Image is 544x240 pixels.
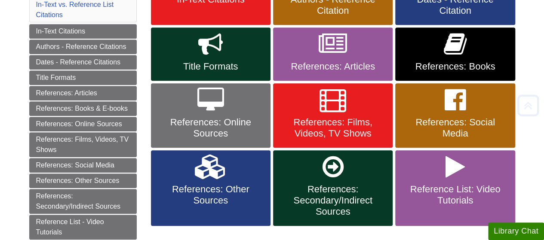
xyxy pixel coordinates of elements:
a: Dates - Reference Citations [29,55,137,70]
a: Reference List: Video Tutorials [395,150,515,226]
button: Library Chat [488,222,544,240]
span: References: Online Sources [157,117,264,139]
a: References: Social Media [29,158,137,173]
a: Title Formats [29,70,137,85]
a: Back to Top [514,100,542,111]
span: References: Secondary/Indirect Sources [280,184,386,217]
span: Title Formats [157,61,264,72]
a: References: Articles [29,86,137,100]
a: References: Social Media [395,83,515,148]
a: References: Articles [273,27,393,81]
a: References: Films, Videos, TV Shows [29,132,137,157]
a: References: Books & E-books [29,101,137,116]
a: In-Text vs. Reference List Citations [36,1,114,18]
a: In-Text Citations [29,24,137,39]
a: Reference List - Video Tutorials [29,215,137,240]
span: References: Articles [280,61,386,72]
span: References: Social Media [402,117,508,139]
a: References: Other Sources [151,150,270,226]
a: References: Online Sources [29,117,137,131]
a: Authors - Reference Citations [29,39,137,54]
a: References: Online Sources [151,83,270,148]
span: References: Books [402,61,508,72]
a: References: Films, Videos, TV Shows [273,83,393,148]
span: References: Films, Videos, TV Shows [280,117,386,139]
span: Reference List: Video Tutorials [402,184,508,206]
span: References: Other Sources [157,184,264,206]
a: References: Books [395,27,515,81]
a: Title Formats [151,27,270,81]
a: References: Secondary/Indirect Sources [273,150,393,226]
a: References: Other Sources [29,173,137,188]
a: References: Secondary/Indirect Sources [29,189,137,214]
